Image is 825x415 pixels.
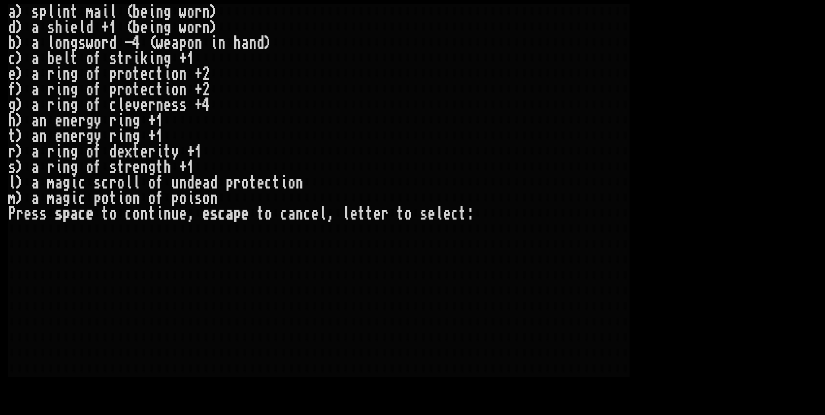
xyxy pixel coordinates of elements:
div: i [148,20,156,35]
div: a [31,113,39,129]
div: d [257,35,265,51]
div: - [125,35,132,51]
div: o [94,35,101,51]
div: h [233,35,241,51]
div: 1 [156,113,164,129]
div: s [55,206,63,222]
div: n [39,129,47,144]
div: i [187,191,195,206]
div: + [195,82,202,97]
div: i [55,82,63,97]
div: c [101,175,109,191]
div: l [117,97,125,113]
div: h [8,113,16,129]
div: f [94,66,101,82]
div: ) [16,51,24,66]
div: l [47,4,55,20]
div: o [187,20,195,35]
div: n [179,82,187,97]
div: e [164,35,171,51]
div: t [132,82,140,97]
div: n [210,191,218,206]
div: r [117,66,125,82]
div: d [187,175,195,191]
div: c [78,191,86,206]
div: t [117,160,125,175]
div: g [70,97,78,113]
div: o [117,175,125,191]
div: + [148,129,156,144]
div: e [125,97,132,113]
div: b [8,35,16,51]
div: w [86,35,94,51]
div: t [8,129,16,144]
div: f [8,82,16,97]
div: c [78,175,86,191]
div: a [31,51,39,66]
div: a [241,35,249,51]
div: o [241,175,249,191]
div: a [55,175,63,191]
div: o [86,144,94,160]
div: e [140,97,148,113]
div: o [179,191,187,206]
div: r [8,144,16,160]
div: e [55,51,63,66]
div: a [171,35,179,51]
div: n [125,113,132,129]
div: 2 [202,82,210,97]
div: v [132,97,140,113]
div: r [148,97,156,113]
div: a [31,82,39,97]
div: i [101,4,109,20]
div: d [210,175,218,191]
div: g [70,144,78,160]
div: n [156,51,164,66]
div: b [132,4,140,20]
div: g [63,191,70,206]
div: a [8,4,16,20]
div: ) [16,129,24,144]
div: i [117,113,125,129]
div: a [31,66,39,82]
div: o [86,82,94,97]
div: s [179,97,187,113]
div: p [39,4,47,20]
div: e [70,129,78,144]
div: r [117,82,125,97]
div: c [148,82,156,97]
div: n [63,160,70,175]
div: i [164,66,171,82]
div: t [132,144,140,160]
div: d [86,20,94,35]
div: ) [16,175,24,191]
div: r [125,160,132,175]
div: g [164,20,171,35]
div: + [195,66,202,82]
div: n [63,97,70,113]
div: p [109,66,117,82]
div: ( [125,20,132,35]
div: s [31,206,39,222]
div: + [179,160,187,175]
div: f [94,160,101,175]
div: h [55,20,63,35]
div: a [31,20,39,35]
div: o [86,51,94,66]
div: e [140,82,148,97]
div: n [132,191,140,206]
div: ) [16,20,24,35]
div: t [109,191,117,206]
div: e [55,129,63,144]
div: o [86,160,94,175]
div: r [233,175,241,191]
div: a [202,175,210,191]
div: n [63,4,70,20]
div: y [171,144,179,160]
div: a [31,97,39,113]
div: s [31,4,39,20]
div: l [125,175,132,191]
div: n [63,113,70,129]
div: r [109,129,117,144]
div: ) [16,160,24,175]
